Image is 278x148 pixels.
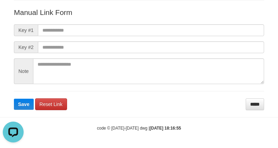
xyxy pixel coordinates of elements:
[40,101,63,107] span: Reset Link
[3,3,24,24] button: Open LiveChat chat widget
[14,41,38,53] span: Key #2
[14,24,38,36] span: Key #1
[150,126,181,131] strong: [DATE] 18:16:55
[18,101,30,107] span: Save
[14,58,33,84] span: Note
[35,98,67,110] a: Reset Link
[97,126,181,131] small: code © [DATE]-[DATE] dwg |
[14,7,264,17] p: Manual Link Form
[14,99,34,110] button: Save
